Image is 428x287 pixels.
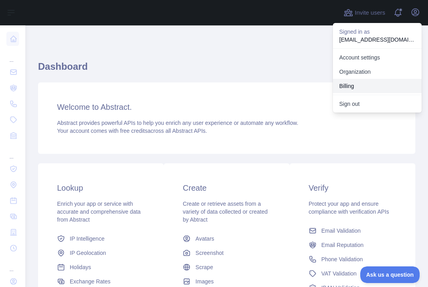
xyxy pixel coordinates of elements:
span: Avatars [195,235,214,243]
a: IP Geolocation [54,246,148,260]
h3: Verify [309,182,396,193]
h3: Welcome to Abstract. [57,101,396,113]
button: Billing [333,79,422,93]
span: VAT Validation [321,270,357,277]
span: Your account comes with across all Abstract APIs. [57,128,207,134]
a: IP Intelligence [54,232,148,246]
button: Sign out [333,97,422,111]
span: Phone Validation [321,255,363,263]
a: Organization [333,65,422,79]
span: Email Reputation [321,241,364,249]
a: Avatars [180,232,273,246]
div: ... [6,48,19,63]
span: Create or retrieve assets from a variety of data collected or created by Abtract [183,201,267,223]
span: IP Intelligence [70,235,105,243]
div: ... [6,257,19,273]
span: Screenshot [195,249,224,257]
span: Enrich your app or service with accurate and comprehensive data from Abstract [57,201,141,223]
span: Scrape [195,263,213,271]
span: Email Validation [321,227,361,235]
a: VAT Validation [306,266,399,281]
span: Images [195,277,214,285]
span: Invite users [355,8,385,17]
a: Email Reputation [306,238,399,252]
iframe: Toggle Customer Support [360,266,420,283]
a: Holidays [54,260,148,274]
span: Abstract provides powerful APIs to help you enrich any user experience or automate any workflow. [57,120,298,126]
a: Account settings [333,50,422,65]
h3: Lookup [57,182,145,193]
span: free credits [120,128,147,134]
a: Phone Validation [306,252,399,266]
p: [EMAIL_ADDRESS][DOMAIN_NAME] [339,36,415,44]
p: Signed in as [339,28,415,36]
a: Scrape [180,260,273,274]
span: Exchange Rates [70,277,111,285]
h3: Create [183,182,270,193]
h1: Dashboard [38,60,415,79]
a: Screenshot [180,246,273,260]
button: Invite users [342,6,387,19]
div: ... [6,144,19,160]
span: Holidays [70,263,91,271]
a: Email Validation [306,224,399,238]
span: Protect your app and ensure compliance with verification APIs [309,201,389,215]
span: IP Geolocation [70,249,106,257]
